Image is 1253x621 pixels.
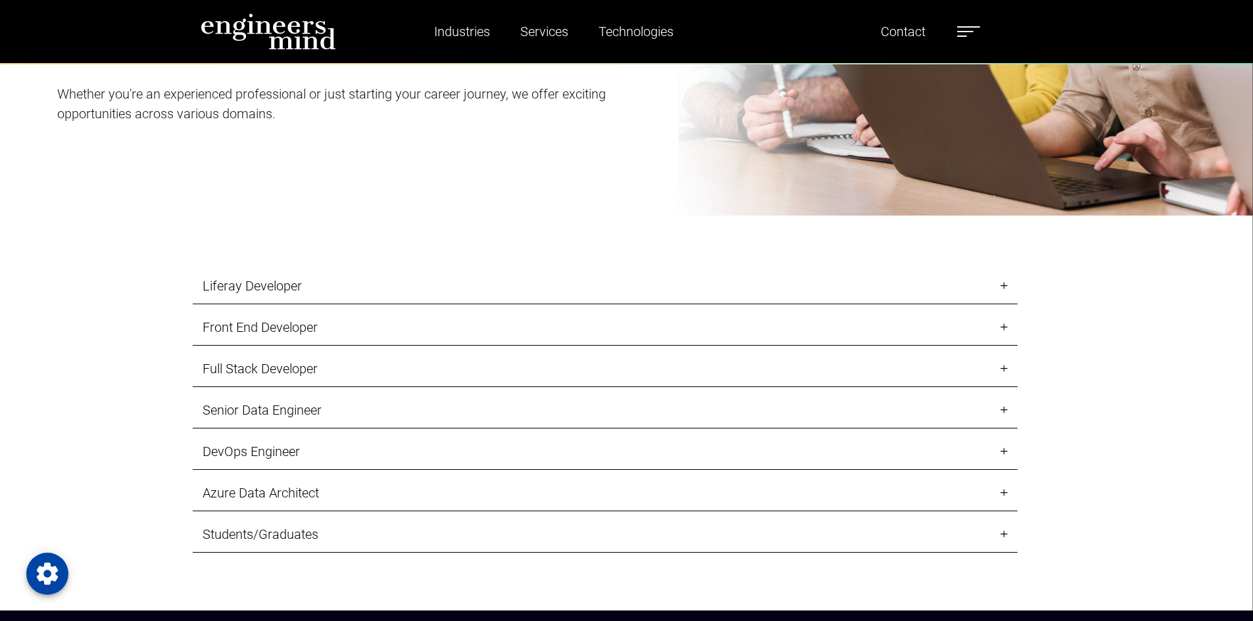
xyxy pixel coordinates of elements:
img: logo [201,13,336,50]
a: Industries [429,16,495,47]
a: Contact [875,16,931,47]
a: Azure Data Architect [193,475,1018,511]
p: Whether you're an experienced professional or just starting your career journey, we offer excitin... [57,84,668,124]
a: Senior Data Engineer [193,392,1018,428]
a: Technologies [593,16,679,47]
a: Services [515,16,574,47]
a: Students/Graduates [193,517,1018,553]
a: Front End Developer [193,310,1018,346]
a: Full Stack Developer [193,351,1018,387]
a: Liferay Developer [193,268,1018,304]
a: DevOps Engineer [193,434,1018,470]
